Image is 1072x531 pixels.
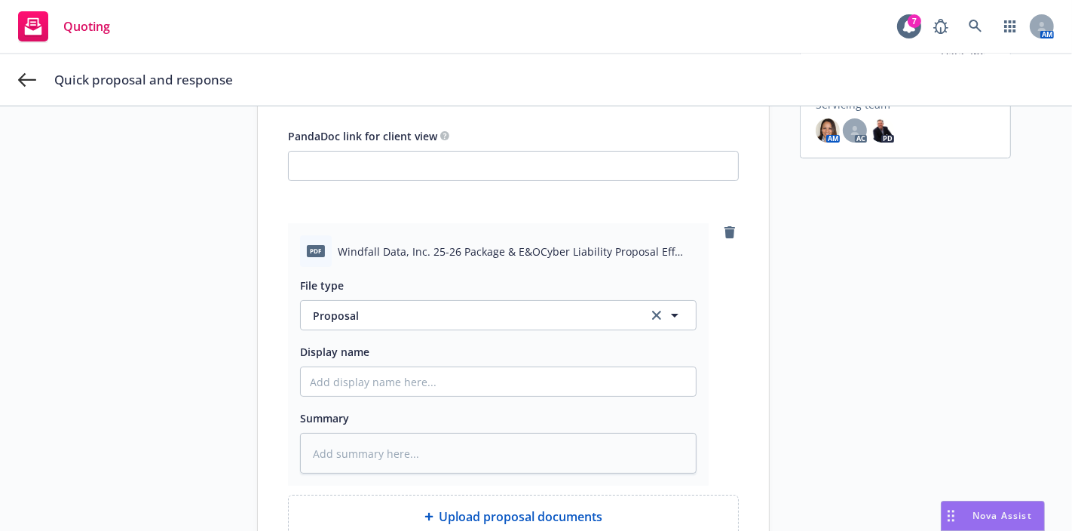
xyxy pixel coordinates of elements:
[300,345,369,359] span: Display name
[300,411,349,425] span: Summary
[972,509,1032,522] span: Nova Assist
[995,11,1025,41] a: Switch app
[843,118,867,143] span: AC
[54,71,233,89] span: Quick proposal and response
[338,244,697,259] span: Windfall Data, Inc. 25-26 Package & E&OCyber Liability Proposal Eff 91625.pdf
[301,367,696,396] input: Add display name here...
[926,11,956,41] a: Report a Bug
[721,223,739,241] a: remove
[63,20,110,32] span: Quoting
[300,278,344,293] span: File type
[960,11,991,41] a: Search
[12,5,116,48] a: Quoting
[908,14,921,28] div: 7
[870,118,894,143] img: photo
[307,245,325,256] span: pdf
[288,129,437,143] span: PandaDoc link for client view
[440,508,603,526] span: Upload proposal documents
[816,118,840,143] img: photo
[300,300,697,330] button: Proposalclear selection
[870,118,894,143] span: photoPD
[648,306,666,324] a: clear selection
[313,308,630,324] span: Proposal
[942,502,960,530] div: Drag to move
[816,118,840,143] span: photoAM
[941,501,1045,531] button: Nova Assist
